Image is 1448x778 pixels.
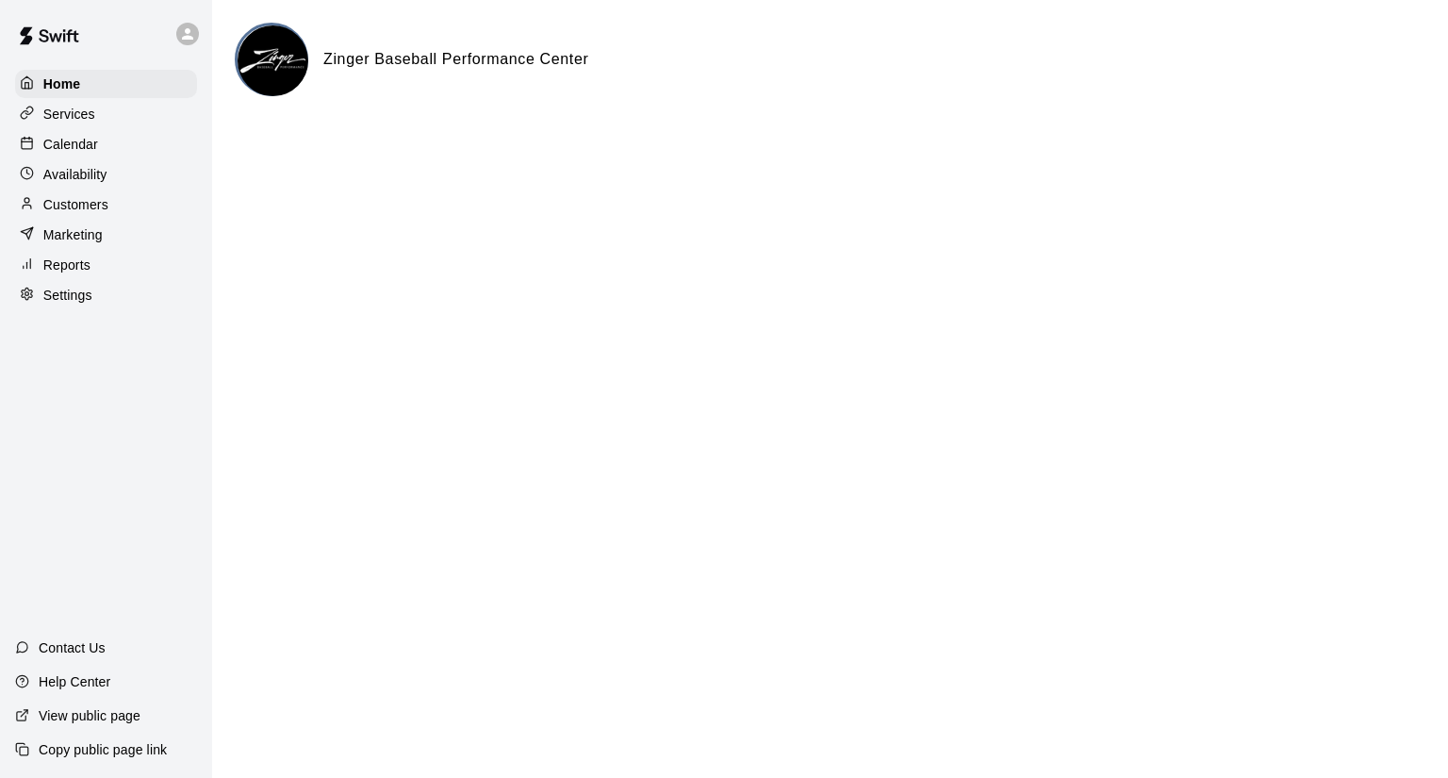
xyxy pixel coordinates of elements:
[15,251,197,279] a: Reports
[15,70,197,98] a: Home
[43,105,95,124] p: Services
[15,160,197,189] a: Availability
[39,638,106,657] p: Contact Us
[43,165,107,184] p: Availability
[15,130,197,158] a: Calendar
[43,225,103,244] p: Marketing
[15,100,197,128] a: Services
[15,221,197,249] a: Marketing
[43,286,92,305] p: Settings
[15,281,197,309] a: Settings
[323,47,588,72] h6: Zinger Baseball Performance Center
[39,706,140,725] p: View public page
[43,74,81,93] p: Home
[43,135,98,154] p: Calendar
[43,195,108,214] p: Customers
[43,256,90,274] p: Reports
[39,672,110,691] p: Help Center
[15,190,197,219] a: Customers
[39,740,167,759] p: Copy public page link
[238,25,308,96] img: Zinger Baseball Performance Center logo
